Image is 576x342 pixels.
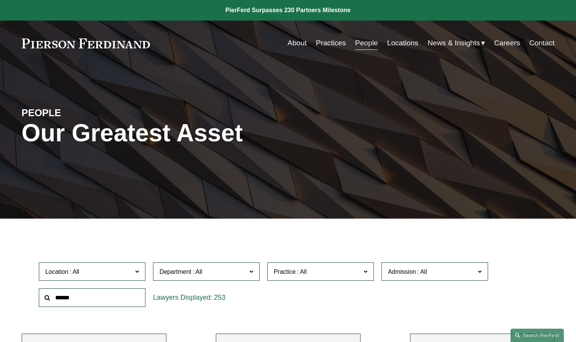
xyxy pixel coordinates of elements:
[387,36,418,50] a: Locations
[511,329,564,342] a: Search this site
[355,36,378,50] a: People
[388,268,416,275] span: Admission
[529,36,554,50] a: Contact
[428,36,485,50] a: folder dropdown
[214,294,225,301] span: 253
[45,268,69,275] span: Location
[494,36,520,50] a: Careers
[316,36,346,50] a: Practices
[22,107,155,119] h4: PEOPLE
[22,119,377,147] h1: Our Greatest Asset
[428,37,480,50] span: News & Insights
[160,268,191,275] span: Department
[287,36,306,50] a: About
[274,268,296,275] span: Practice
